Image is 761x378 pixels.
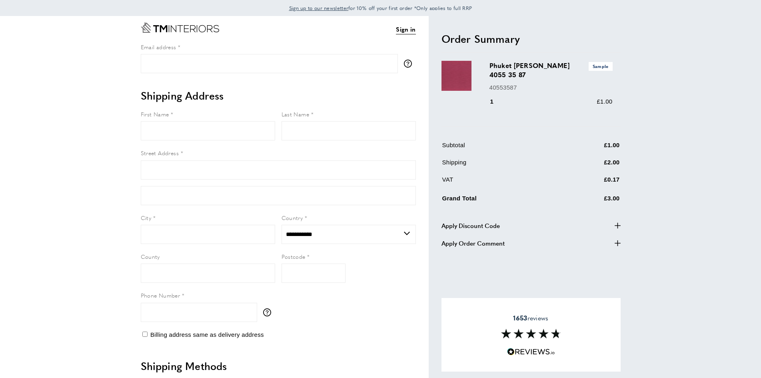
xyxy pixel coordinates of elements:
td: Subtotal [442,140,564,156]
span: reviews [513,314,548,322]
button: More information [263,308,275,316]
img: Reviews section [501,329,561,338]
td: £2.00 [565,158,620,173]
td: Grand Total [442,192,564,209]
span: for 10% off your first order *Only applies to full RRP [289,4,472,12]
span: First Name [141,110,169,118]
span: Sample [589,62,613,70]
span: Email address [141,43,176,51]
td: VAT [442,175,564,190]
h2: Order Summary [441,32,621,46]
span: Postcode [282,252,306,260]
td: £3.00 [565,192,620,209]
div: 1 [489,97,505,106]
span: County [141,252,160,260]
span: Apply Order Comment [441,238,505,248]
span: Country [282,214,303,222]
span: Last Name [282,110,310,118]
a: Sign in [396,24,415,34]
h3: Phuket [PERSON_NAME] 4055 35 87 [489,61,613,79]
td: Shipping [442,158,564,173]
p: 40553587 [489,83,613,92]
img: Reviews.io 5 stars [507,348,555,356]
h2: Shipping Address [141,88,416,103]
span: Apply Discount Code [441,221,500,230]
img: Phuket Azalee 4055 35 87 [441,61,471,91]
td: £0.17 [565,175,620,190]
span: Billing address same as delivery address [150,331,264,338]
td: £1.00 [565,140,620,156]
span: £1.00 [597,98,612,105]
a: Sign up to our newsletter [289,4,349,12]
span: City [141,214,152,222]
a: Go to Home page [141,22,219,33]
span: Phone Number [141,291,180,299]
strong: 1653 [513,313,527,322]
button: More information [404,60,416,68]
input: Billing address same as delivery address [142,332,148,337]
span: Street Address [141,149,179,157]
h2: Shipping Methods [141,359,416,373]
